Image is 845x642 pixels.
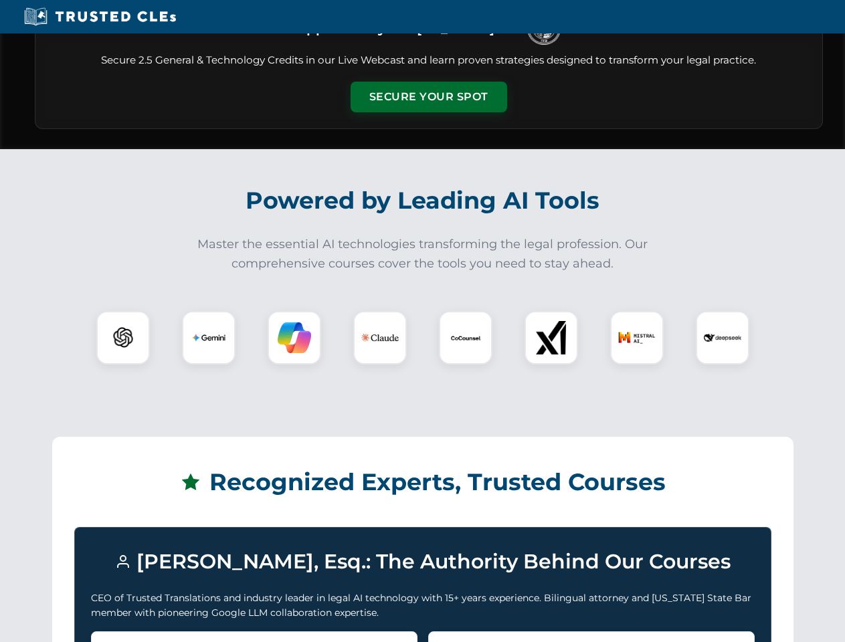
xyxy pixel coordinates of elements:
[618,319,656,356] img: Mistral AI Logo
[189,235,657,274] p: Master the essential AI technologies transforming the legal profession. Our comprehensive courses...
[696,311,749,364] div: DeepSeek
[525,311,578,364] div: xAI
[351,82,507,112] button: Secure Your Spot
[610,311,664,364] div: Mistral AI
[52,177,793,224] h2: Powered by Leading AI Tools
[52,53,806,68] p: Secure 2.5 General & Technology Credits in our Live Webcast and learn proven strategies designed ...
[361,319,399,356] img: Claude Logo
[91,591,755,621] p: CEO of Trusted Translations and industry leader in legal AI technology with 15+ years experience....
[96,311,150,364] div: ChatGPT
[104,318,143,357] img: ChatGPT Logo
[20,7,180,27] img: Trusted CLEs
[91,544,755,580] h3: [PERSON_NAME], Esq.: The Authority Behind Our Courses
[268,311,321,364] div: Copilot
[439,311,492,364] div: CoCounsel
[449,321,482,354] img: CoCounsel Logo
[278,321,311,354] img: Copilot Logo
[192,321,225,354] img: Gemini Logo
[182,311,236,364] div: Gemini
[353,311,407,364] div: Claude
[704,319,741,356] img: DeepSeek Logo
[74,459,771,506] h2: Recognized Experts, Trusted Courses
[535,321,568,354] img: xAI Logo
